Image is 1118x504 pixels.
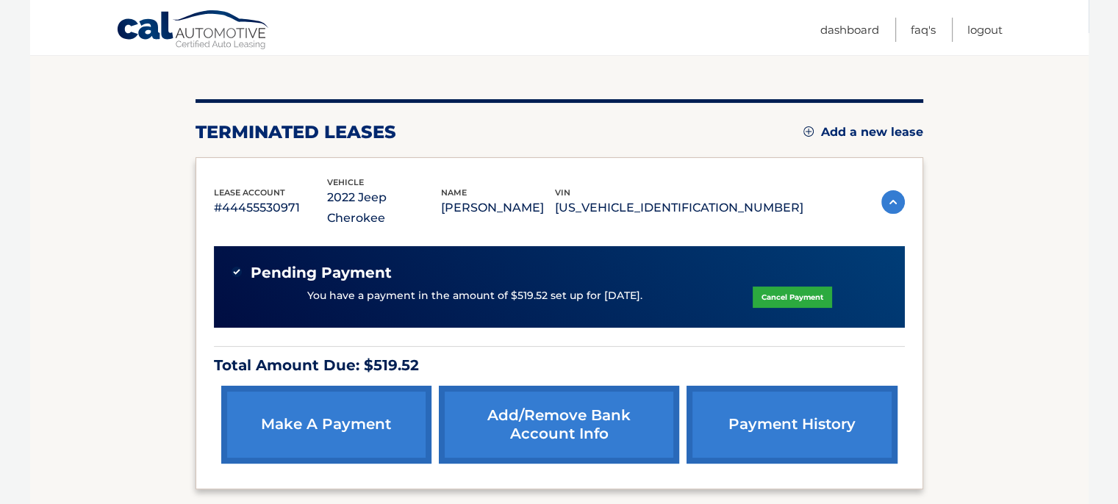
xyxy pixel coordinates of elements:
[196,121,396,143] h2: terminated leases
[214,187,285,198] span: lease account
[803,125,923,140] a: Add a new lease
[555,198,803,218] p: [US_VEHICLE_IDENTIFICATION_NUMBER]
[327,187,441,228] p: 2022 Jeep Cherokee
[911,18,936,42] a: FAQ's
[307,288,642,304] p: You have a payment in the amount of $519.52 set up for [DATE].
[803,126,814,137] img: add.svg
[214,198,328,218] p: #44455530971
[820,18,879,42] a: Dashboard
[967,18,1003,42] a: Logout
[327,177,364,187] span: vehicle
[441,187,467,198] span: name
[116,10,270,52] a: Cal Automotive
[232,267,242,277] img: check-green.svg
[555,187,570,198] span: vin
[441,198,555,218] p: [PERSON_NAME]
[687,386,897,464] a: payment history
[753,287,832,308] a: Cancel Payment
[251,264,392,282] span: Pending Payment
[221,386,431,464] a: make a payment
[214,353,905,378] p: Total Amount Due: $519.52
[439,386,679,464] a: Add/Remove bank account info
[881,190,905,214] img: accordion-active.svg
